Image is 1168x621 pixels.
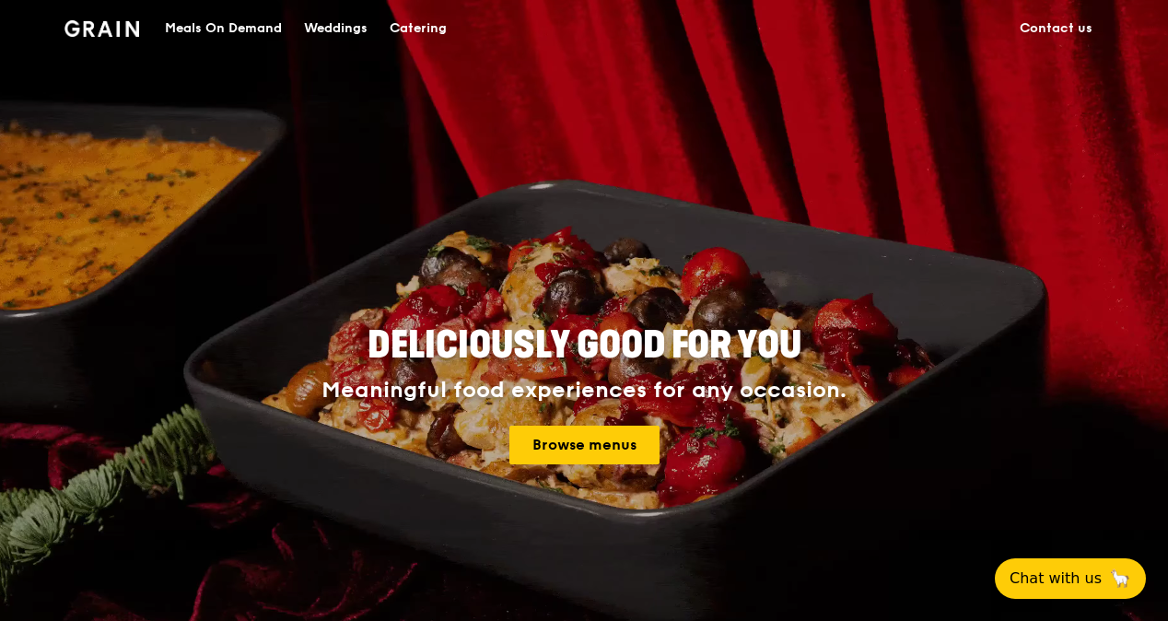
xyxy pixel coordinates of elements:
[379,1,458,56] a: Catering
[995,558,1146,599] button: Chat with us🦙
[252,378,916,404] div: Meaningful food experiences for any occasion.
[390,1,447,56] div: Catering
[368,323,801,368] span: Deliciously good for you
[1010,568,1102,590] span: Chat with us
[293,1,379,56] a: Weddings
[1009,1,1104,56] a: Contact us
[509,426,660,464] a: Browse menus
[165,1,282,56] div: Meals On Demand
[64,20,139,37] img: Grain
[1109,568,1131,590] span: 🦙
[304,1,368,56] div: Weddings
